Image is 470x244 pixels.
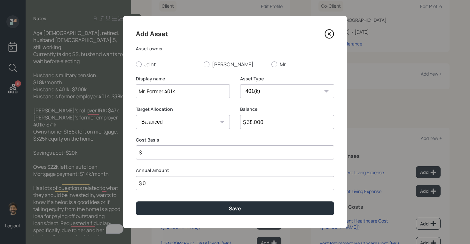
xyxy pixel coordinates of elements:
[240,76,334,82] label: Asset Type
[136,201,334,215] button: Save
[136,76,230,82] label: Display name
[136,167,334,174] label: Annual amount
[240,106,334,112] label: Balance
[204,61,266,68] label: [PERSON_NAME]
[136,29,168,39] h4: Add Asset
[136,45,334,52] label: Asset owner
[271,61,334,68] label: Mr.
[136,137,334,143] label: Cost Basis
[229,205,241,212] div: Save
[136,61,199,68] label: Joint
[136,106,230,112] label: Target Allocation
